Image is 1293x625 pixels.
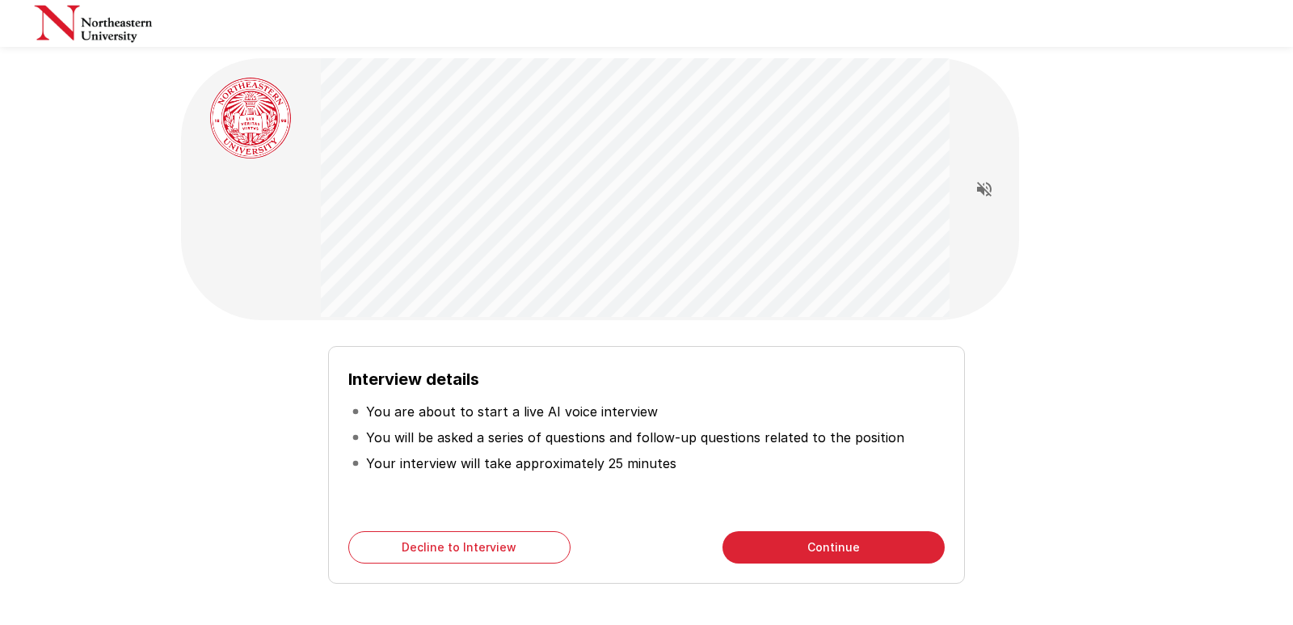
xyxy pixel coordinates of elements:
[968,173,1000,205] button: Read questions aloud
[366,428,904,447] p: You will be asked a series of questions and follow-up questions related to the position
[210,78,291,158] img: northeastern_avatar3.png
[348,370,479,389] b: Interview details
[722,531,945,564] button: Continue
[348,531,571,564] button: Decline to Interview
[366,454,676,473] p: Your interview will take approximately 25 minutes
[366,402,658,421] p: You are about to start a live AI voice interview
